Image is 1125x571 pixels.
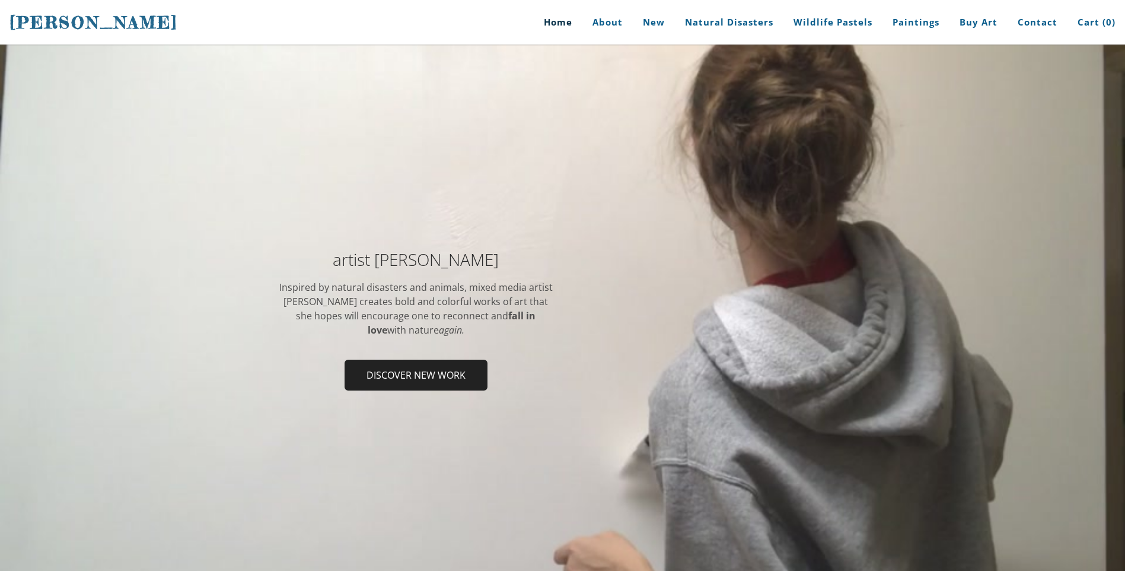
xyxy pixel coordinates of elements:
em: again. [439,323,464,337]
a: [PERSON_NAME] [9,11,178,34]
span: 0 [1106,16,1112,28]
h2: artist [PERSON_NAME] [278,251,554,268]
div: Inspired by natural disasters and animals, mixed media artist [PERSON_NAME] ​creates bold and col... [278,280,554,337]
a: Discover new work [345,360,487,391]
span: Discover new work [346,361,486,389]
span: [PERSON_NAME] [9,12,178,33]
